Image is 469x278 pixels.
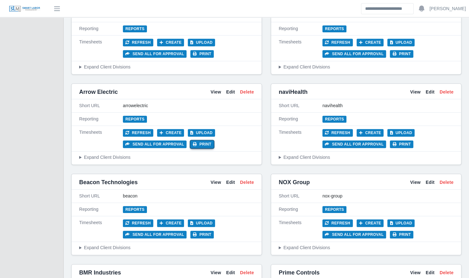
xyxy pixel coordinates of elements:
[357,39,384,46] button: Create
[322,193,453,199] div: nox-group
[429,5,466,12] a: [PERSON_NAME]
[279,64,453,70] summary: Expand Client Divisions
[322,50,386,58] button: Send all for approval
[123,116,147,123] a: Reports
[79,178,138,187] span: Beacon Technologies
[79,154,254,161] summary: Expand Client Divisions
[440,269,453,276] a: Delete
[79,25,123,32] div: Reporting
[79,193,123,199] div: Short URL
[157,129,184,137] button: Create
[123,129,153,137] button: Refresh
[440,89,453,95] a: Delete
[211,89,221,95] a: View
[426,89,434,95] a: Edit
[410,269,421,276] a: View
[390,50,413,58] button: Print
[279,154,453,161] summary: Expand Client Divisions
[240,179,254,186] a: Delete
[188,219,215,227] button: Upload
[123,25,147,32] a: Reports
[211,179,221,186] a: View
[79,268,121,277] span: BMR Industries
[190,140,214,148] button: Print
[361,3,414,14] input: Search
[426,179,434,186] a: Edit
[123,39,153,46] button: Refresh
[440,179,453,186] a: Delete
[211,269,221,276] a: View
[279,219,322,238] div: Timesheets
[123,219,153,227] button: Refresh
[157,39,184,46] button: Create
[123,50,187,58] button: Send all for approval
[279,268,320,277] span: Prime Controls
[226,179,235,186] a: Edit
[390,231,413,238] button: Print
[390,140,413,148] button: Print
[357,219,384,227] button: Create
[123,206,147,213] a: Reports
[79,206,123,213] div: Reporting
[226,269,235,276] a: Edit
[410,179,421,186] a: View
[188,129,215,137] button: Upload
[322,25,346,32] a: Reports
[279,25,322,32] div: Reporting
[279,102,322,109] div: Short URL
[387,39,415,46] button: Upload
[279,39,322,58] div: Timesheets
[426,269,434,276] a: Edit
[279,129,322,148] div: Timesheets
[79,219,123,238] div: Timesheets
[79,102,123,109] div: Short URL
[322,116,346,123] a: Reports
[240,269,254,276] a: Delete
[322,231,386,238] button: Send all for approval
[322,129,353,137] button: Refresh
[387,129,415,137] button: Upload
[322,219,353,227] button: Refresh
[226,89,235,95] a: Edit
[279,193,322,199] div: Short URL
[79,64,254,70] summary: Expand Client Divisions
[123,193,254,199] div: beacon
[322,206,346,213] a: Reports
[322,102,453,109] div: navihealth
[79,244,254,251] summary: Expand Client Divisions
[279,178,310,187] span: NOX Group
[157,219,184,227] button: Create
[322,39,353,46] button: Refresh
[387,219,415,227] button: Upload
[190,231,214,238] button: Print
[279,87,307,96] span: naviHealth
[9,5,41,12] img: SLM Logo
[123,102,254,109] div: arrowelectric
[279,206,322,213] div: Reporting
[188,39,215,46] button: Upload
[123,140,187,148] button: Send all for approval
[410,89,421,95] a: View
[240,89,254,95] a: Delete
[279,116,322,122] div: Reporting
[79,87,118,96] span: Arrow Electric
[357,129,384,137] button: Create
[279,244,453,251] summary: Expand Client Divisions
[79,129,123,148] div: Timesheets
[190,50,214,58] button: Print
[123,231,187,238] button: Send all for approval
[79,39,123,58] div: Timesheets
[322,140,386,148] button: Send all for approval
[79,116,123,122] div: Reporting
